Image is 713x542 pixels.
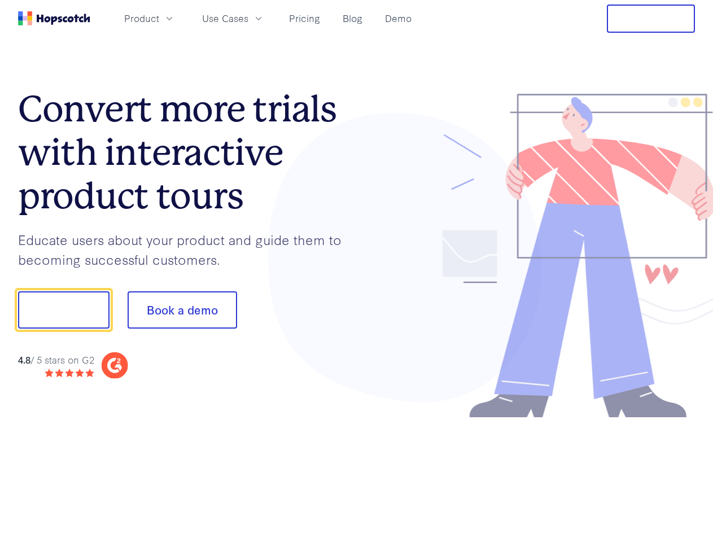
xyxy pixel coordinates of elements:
[202,11,248,25] span: Use Cases
[117,9,182,28] button: Product
[607,5,695,33] button: Free Trial
[128,291,237,329] button: Book a demo
[18,352,30,365] strong: 4.8
[380,9,416,28] a: Demo
[18,291,110,329] button: Show me!
[285,9,325,28] a: Pricing
[338,9,367,28] a: Blog
[18,88,357,217] h1: Convert more trials with interactive product tours
[18,11,90,25] a: Home
[18,230,357,269] p: Educate users about your product and guide them to becoming successful customers.
[195,9,271,28] button: Use Cases
[124,11,159,25] span: Product
[18,352,94,366] div: / 5 stars on G2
